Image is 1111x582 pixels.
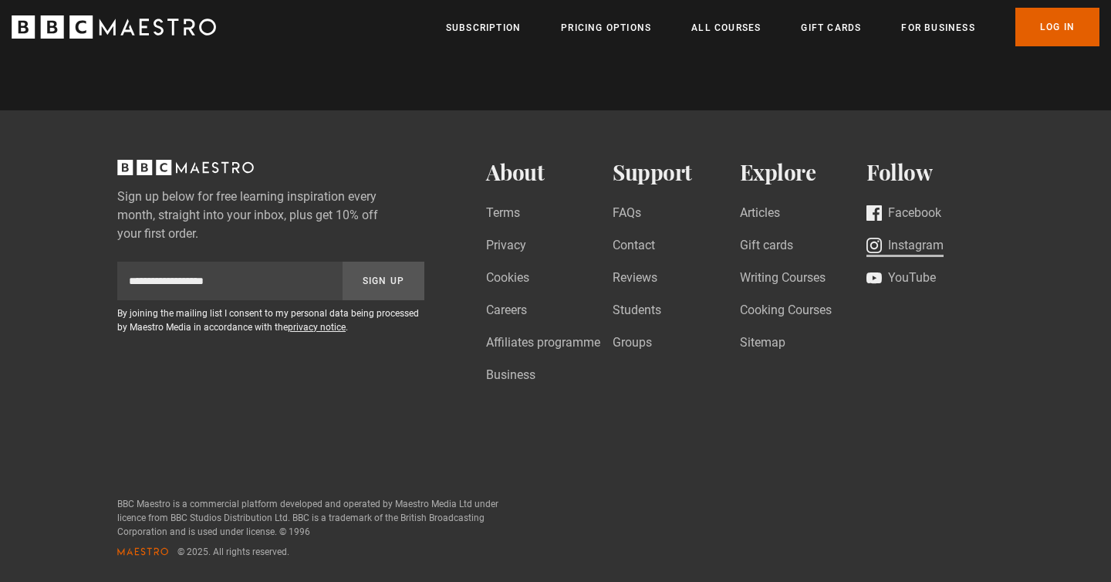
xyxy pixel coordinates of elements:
a: FAQs [613,204,641,225]
a: All Courses [691,20,761,36]
a: privacy notice [288,322,346,333]
nav: Primary [446,8,1099,46]
label: Sign up below for free learning inspiration every month, straight into your inbox, plus get 10% o... [117,188,424,243]
a: Writing Courses [740,269,826,289]
h2: Explore [740,160,867,185]
a: Cooking Courses [740,301,832,322]
a: YouTube [866,269,936,289]
p: BBC Maestro is a commercial platform developed and operated by Maestro Media Ltd under licence fr... [117,497,503,539]
a: Gift cards [740,236,793,257]
a: Reviews [613,269,657,289]
a: Careers [486,301,527,322]
svg: Maestro logo [117,546,171,557]
a: Students [613,301,661,322]
a: Pricing Options [561,20,651,36]
a: Articles [740,204,780,225]
nav: Footer [486,160,994,423]
a: BBC Maestro, back to top [117,165,254,180]
h2: Support [613,160,740,185]
a: Facebook [866,204,941,225]
a: For business [901,20,974,36]
h2: About [486,160,613,185]
a: Privacy [486,236,526,257]
button: Sign Up [343,262,424,300]
a: Affiliates programme [486,333,600,354]
p: By joining the mailing list I consent to my personal data being processed by Maestro Media in acc... [117,306,424,334]
h2: Follow [866,160,994,185]
a: Subscription [446,20,521,36]
a: Contact [613,236,655,257]
div: Sign up to newsletter [117,262,424,300]
a: Groups [613,333,652,354]
svg: BBC Maestro, back to top [117,160,254,175]
a: Terms [486,204,520,225]
a: Business [486,366,535,387]
span: © 2025. All rights reserved. [177,545,289,559]
a: Log In [1015,8,1099,46]
a: Sitemap [740,333,785,354]
a: Gift Cards [801,20,861,36]
svg: BBC Maestro [12,15,216,39]
a: Instagram [866,236,944,257]
a: Cookies [486,269,529,289]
